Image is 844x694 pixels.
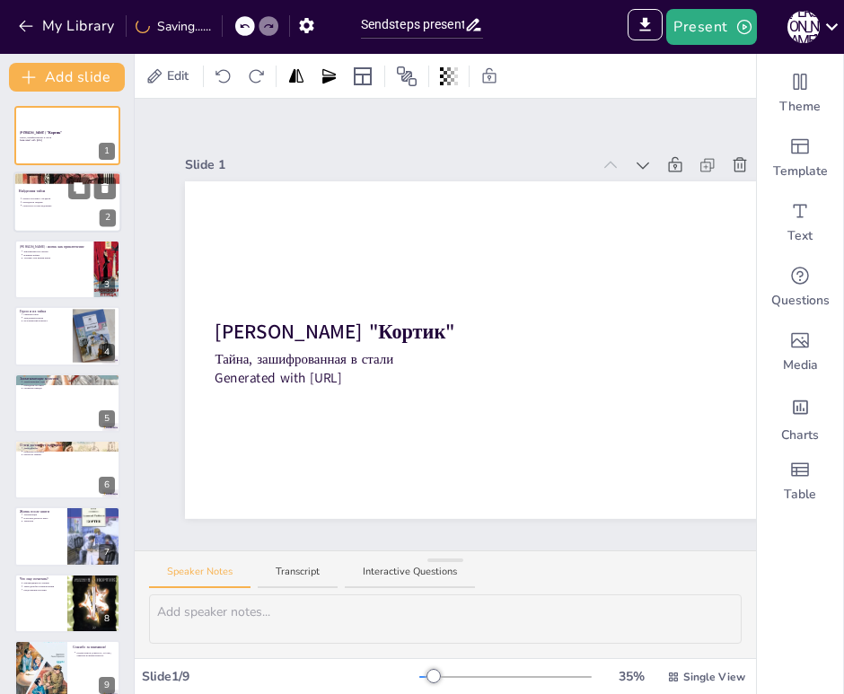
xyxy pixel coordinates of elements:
[14,240,120,299] div: 3
[345,565,475,589] button: Interactive Questions
[14,506,120,566] div: 7
[22,201,116,205] p: Находка на чердаке
[20,309,67,314] p: Герои и их тайна
[757,320,843,384] div: Add images, graphics, shapes or video
[22,205,116,208] p: Опасность и преследование
[666,9,756,45] button: Present
[13,12,122,40] button: My Library
[20,136,115,139] p: Тайна, зашифрованная в стали
[149,565,251,589] button: Speaker Notes
[361,12,465,38] input: Insert title
[215,349,754,368] p: Тайна, зашифрованная в стали
[23,588,62,592] p: Продолжение истории
[23,312,67,316] p: Главные герои
[23,316,67,320] p: Загадочный кортик
[757,384,843,449] div: Add charts and graphs
[784,486,816,504] span: Table
[99,410,115,427] div: 5
[779,98,821,116] span: Theme
[22,198,116,201] p: Начало истории с загадкой
[14,106,120,165] div: 1
[23,446,115,450] p: Темы дружбы
[23,584,62,588] p: Темы дружбы и приключений
[14,373,120,433] div: 5
[23,453,115,457] p: Ценность памяти
[23,253,88,257] p: Влияние войны
[757,255,843,320] div: Get real-time input from your audience
[23,383,115,387] p: Нападение на Ревск
[136,17,211,36] div: Saving......
[99,344,115,361] div: 4
[99,677,115,694] div: 9
[163,66,192,85] span: Edit
[757,61,843,126] div: Change the overall theme
[99,277,115,294] div: 3
[23,520,62,523] p: Трилогия
[23,257,88,260] p: "Кортик" как первая книга
[20,443,115,448] p: О чем заставляет задуматься?
[20,575,62,581] p: Что еще почитать?
[757,449,843,514] div: Add a table
[215,318,454,345] strong: [PERSON_NAME] "Кортик"
[787,11,820,43] div: [PERSON_NAME]
[23,250,88,253] p: Жизненный путь автора
[683,669,745,685] span: Single View
[773,163,828,180] span: Template
[20,139,115,143] p: Generated with [URL]
[76,651,115,657] p: Подзаголовок: [PERSON_NAME] ответить на ваши вопросы
[215,368,754,387] p: Generated with [URL]
[783,356,818,374] span: Media
[757,190,843,255] div: Add text boxes
[14,306,120,365] div: 4
[94,178,116,199] button: Delete Slide
[20,244,89,250] p: [PERSON_NAME]: жизнь как приключение
[100,210,116,227] div: 2
[9,63,125,92] button: Add slide
[20,509,62,514] p: Жизнь после книги
[73,645,115,650] p: Спасибо за внимание!
[14,440,120,499] div: 6
[20,375,115,381] p: Захватывающие моменты
[20,130,62,135] strong: [PERSON_NAME] "Кортик"
[757,126,843,190] div: Add ready made slides
[99,143,115,160] div: 1
[23,450,115,453] p: Мужество и возраст
[23,516,62,520] p: Классика детского кино
[14,574,120,633] div: 8
[185,155,591,174] div: Slide 1
[781,426,819,444] span: Charts
[23,386,115,390] p: Открытие правды
[99,611,115,628] div: 8
[68,178,90,199] button: Duplicate Slide
[396,66,418,87] span: Position
[610,667,653,686] div: 35 %
[771,292,830,310] span: Questions
[13,172,121,233] div: 2
[23,514,62,517] p: Экранизация
[99,477,115,494] div: 6
[23,320,67,323] p: Исторический контекст
[787,9,820,45] button: [PERSON_NAME]
[23,380,115,383] p: Захватывающие сцены
[787,227,813,245] span: Text
[348,62,377,91] div: Layout
[19,189,116,194] p: Найденная тайна
[628,9,663,45] span: Export to PowerPoint
[99,544,115,561] div: 7
[142,667,419,686] div: Slide 1 / 9
[258,565,338,589] button: Transcript
[23,581,62,584] p: Рекомендации по чтению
